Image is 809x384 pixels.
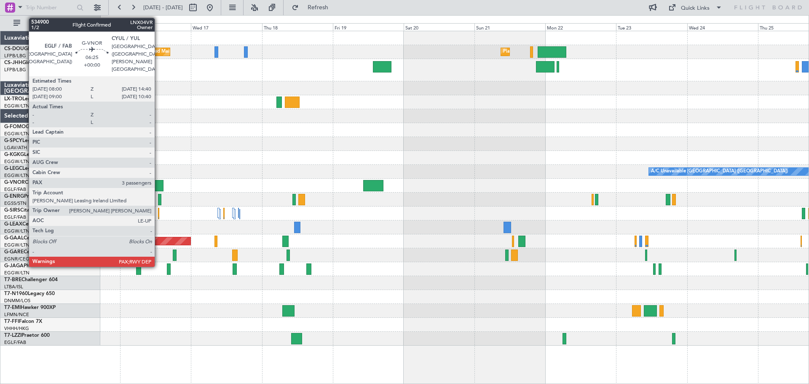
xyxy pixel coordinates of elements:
[4,291,55,296] a: T7-N1960Legacy 650
[4,145,27,151] a: LGAV/ATH
[4,46,24,51] span: CS-DOU
[404,23,474,31] div: Sat 20
[4,236,24,241] span: G-GAAL
[300,5,336,11] span: Refresh
[102,17,116,24] div: [DATE]
[4,222,69,227] a: G-LEAXCessna Citation XLS
[4,53,26,59] a: LFPB/LBG
[4,67,26,73] a: LFPB/LBG
[4,97,49,102] a: LX-TROLegacy 650
[4,131,29,137] a: EGGW/LTN
[4,305,21,310] span: T7-EMI
[4,138,22,143] span: G-SPCY
[4,250,24,255] span: G-GARE
[120,23,191,31] div: Tue 16
[4,46,53,51] a: CS-DOUGlobal 6500
[4,208,53,213] a: G-SIRSCitation Excel
[143,46,276,58] div: Planned Maint [GEOGRAPHIC_DATA] ([GEOGRAPHIC_DATA])
[4,242,29,248] a: EGGW/LTN
[4,152,51,157] a: G-KGKGLegacy 600
[4,236,74,241] a: G-GAALCessna Citation XLS+
[4,186,26,193] a: EGLF/FAB
[288,1,338,14] button: Refresh
[4,158,29,165] a: EGGW/LTN
[26,1,74,14] input: Trip Number
[687,23,758,31] div: Wed 24
[22,20,89,26] span: All Aircraft
[333,23,404,31] div: Fri 19
[4,172,29,179] a: EGGW/LTN
[4,97,22,102] span: LX-TRO
[4,270,29,276] a: EGGW/LTN
[4,250,74,255] a: G-GARECessna Citation XLS+
[4,263,24,269] span: G-JAGA
[474,23,545,31] div: Sun 21
[4,277,58,282] a: T7-BREChallenger 604
[4,333,50,338] a: T7-LZZIPraetor 600
[4,166,22,171] span: G-LEGC
[4,305,56,310] a: T7-EMIHawker 900XP
[4,277,21,282] span: T7-BRE
[4,138,49,143] a: G-SPCYLegacy 650
[4,298,30,304] a: DNMM/LOS
[4,222,22,227] span: G-LEAX
[4,311,29,318] a: LFMN/NCE
[4,60,22,65] span: CS-JHH
[4,319,19,324] span: T7-FFI
[4,263,53,269] a: G-JAGAPhenom 300
[4,152,24,157] span: G-KGKG
[4,325,29,332] a: VHHH/HKG
[4,339,26,346] a: EGLF/FAB
[4,333,21,338] span: T7-LZZI
[503,46,636,58] div: Planned Maint [GEOGRAPHIC_DATA] ([GEOGRAPHIC_DATA])
[4,180,61,185] a: G-VNORChallenger 650
[681,4,710,13] div: Quick Links
[4,284,23,290] a: LTBA/ISL
[4,228,29,234] a: EGGW/LTN
[4,319,42,324] a: T7-FFIFalcon 7X
[4,60,51,65] a: CS-JHHGlobal 6000
[143,4,183,11] span: [DATE] - [DATE]
[651,165,788,178] div: A/C Unavailable [GEOGRAPHIC_DATA] ([GEOGRAPHIC_DATA])
[664,1,726,14] button: Quick Links
[4,256,29,262] a: EGNR/CEG
[4,124,54,129] a: G-FOMOGlobal 6000
[4,103,29,109] a: EGGW/LTN
[4,214,26,220] a: EGLF/FAB
[616,23,687,31] div: Tue 23
[4,180,25,185] span: G-VNOR
[262,23,333,31] div: Thu 18
[4,194,52,199] a: G-ENRGPraetor 600
[4,194,24,199] span: G-ENRG
[4,200,27,207] a: EGSS/STN
[9,16,91,30] button: All Aircraft
[545,23,616,31] div: Mon 22
[4,166,49,171] a: G-LEGCLegacy 600
[4,208,20,213] span: G-SIRS
[4,124,26,129] span: G-FOMO
[4,291,28,296] span: T7-N1960
[191,23,262,31] div: Wed 17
